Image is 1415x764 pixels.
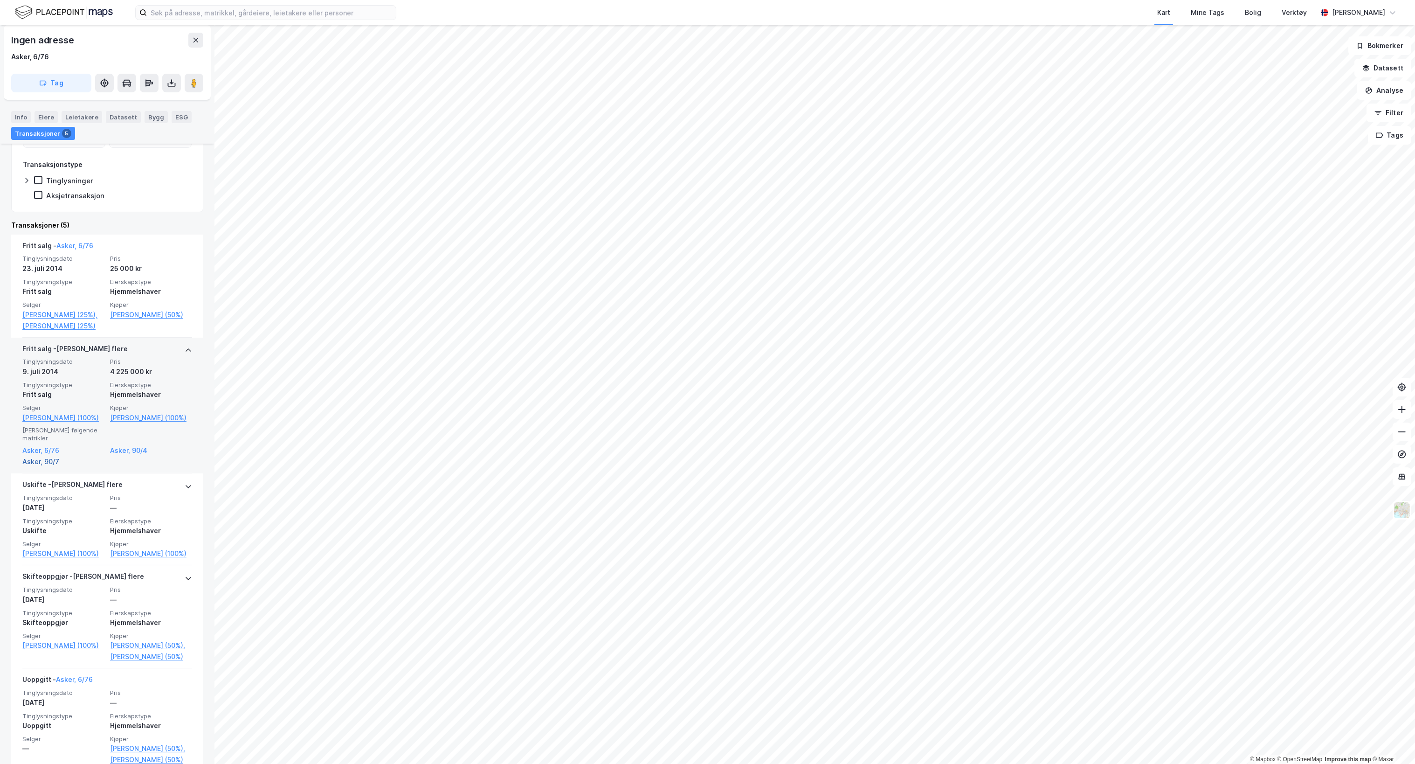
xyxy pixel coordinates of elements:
[62,111,102,123] div: Leietakere
[11,74,91,92] button: Tag
[110,617,192,628] div: Hjemmelshaver
[46,191,104,200] div: Aksjetransaksjon
[22,540,104,548] span: Selger
[1357,81,1411,100] button: Analyse
[23,159,83,170] div: Transaksjonstype
[145,111,168,123] div: Bygg
[110,301,192,309] span: Kjøper
[110,404,192,412] span: Kjøper
[22,571,144,586] div: Skifteoppgjør - [PERSON_NAME] flere
[22,617,104,628] div: Skifteoppgjør
[1348,36,1411,55] button: Bokmerker
[110,640,192,651] a: [PERSON_NAME] (50%),
[110,263,192,274] div: 25 000 kr
[110,278,192,286] span: Eierskapstype
[110,445,192,456] a: Asker, 90/4
[22,456,104,467] a: Asker, 90/7
[147,6,396,20] input: Søk på adresse, matrikkel, gårdeiere, leietakere eller personer
[22,712,104,720] span: Tinglysningstype
[1393,501,1411,519] img: Z
[22,301,104,309] span: Selger
[106,111,141,123] div: Datasett
[110,540,192,548] span: Kjøper
[110,586,192,594] span: Pris
[22,426,104,443] span: [PERSON_NAME] følgende matrikler
[1367,104,1411,122] button: Filter
[22,263,104,274] div: 23. juli 2014
[110,366,192,377] div: 4 225 000 kr
[110,309,192,320] a: [PERSON_NAME] (50%)
[56,675,93,683] a: Asker, 6/76
[22,689,104,697] span: Tinglysningsdato
[35,111,58,123] div: Eiere
[110,358,192,366] span: Pris
[110,735,192,743] span: Kjøper
[22,674,93,689] div: Uoppgitt -
[22,735,104,743] span: Selger
[22,640,104,651] a: [PERSON_NAME] (100%)
[11,111,31,123] div: Info
[22,720,104,731] div: Uoppgitt
[11,127,75,140] div: Transaksjoner
[110,632,192,640] span: Kjøper
[110,525,192,536] div: Hjemmelshaver
[22,697,104,708] div: [DATE]
[110,502,192,514] div: —
[1325,756,1371,763] a: Improve this map
[22,632,104,640] span: Selger
[22,548,104,559] a: [PERSON_NAME] (100%)
[1282,7,1307,18] div: Verktøy
[110,689,192,697] span: Pris
[110,651,192,662] a: [PERSON_NAME] (50%)
[110,609,192,617] span: Eierskapstype
[110,381,192,389] span: Eierskapstype
[110,389,192,400] div: Hjemmelshaver
[11,33,76,48] div: Ingen adresse
[110,594,192,605] div: —
[11,51,49,63] div: Asker, 6/76
[110,517,192,525] span: Eierskapstype
[1354,59,1411,77] button: Datasett
[1368,126,1411,145] button: Tags
[22,389,104,400] div: Fritt salg
[62,129,71,138] div: 5
[22,278,104,286] span: Tinglysningstype
[22,743,104,754] div: —
[1245,7,1261,18] div: Bolig
[56,242,93,250] a: Asker, 6/76
[110,412,192,424] a: [PERSON_NAME] (100%)
[22,255,104,263] span: Tinglysningsdato
[22,502,104,514] div: [DATE]
[110,697,192,708] div: —
[22,412,104,424] a: [PERSON_NAME] (100%)
[22,286,104,297] div: Fritt salg
[1368,719,1415,764] div: Kontrollprogram for chat
[1250,756,1276,763] a: Mapbox
[110,720,192,731] div: Hjemmelshaver
[110,548,192,559] a: [PERSON_NAME] (100%)
[22,445,104,456] a: Asker, 6/76
[22,343,128,358] div: Fritt salg - [PERSON_NAME] flere
[110,712,192,720] span: Eierskapstype
[110,286,192,297] div: Hjemmelshaver
[22,309,104,320] a: [PERSON_NAME] (25%),
[22,479,123,494] div: Uskifte - [PERSON_NAME] flere
[110,255,192,263] span: Pris
[22,594,104,605] div: [DATE]
[1191,7,1224,18] div: Mine Tags
[22,240,93,255] div: Fritt salg -
[22,404,104,412] span: Selger
[15,4,113,21] img: logo.f888ab2527a4732fd821a326f86c7f29.svg
[22,320,104,332] a: [PERSON_NAME] (25%)
[22,517,104,525] span: Tinglysningstype
[11,220,203,231] div: Transaksjoner (5)
[1277,756,1323,763] a: OpenStreetMap
[22,494,104,502] span: Tinglysningsdato
[46,176,93,185] div: Tinglysninger
[22,525,104,536] div: Uskifte
[110,494,192,502] span: Pris
[172,111,192,123] div: ESG
[110,743,192,754] a: [PERSON_NAME] (50%),
[22,381,104,389] span: Tinglysningstype
[1332,7,1385,18] div: [PERSON_NAME]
